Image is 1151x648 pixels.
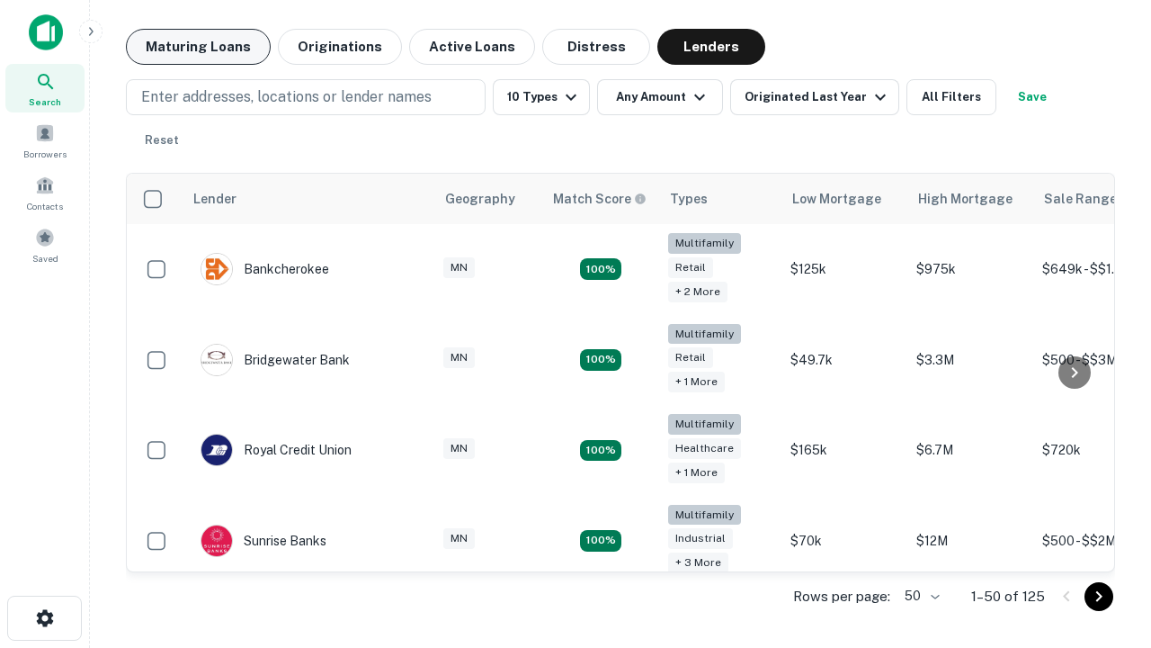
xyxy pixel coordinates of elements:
[659,174,781,224] th: Types
[5,116,85,165] a: Borrowers
[445,188,515,210] div: Geography
[781,405,907,496] td: $165k
[409,29,535,65] button: Active Loans
[553,189,643,209] h6: Match Score
[1004,79,1061,115] button: Save your search to get updates of matches that match your search criteria.
[580,530,621,552] div: Matching Properties: 27, hasApolloMatch: undefined
[201,344,350,376] div: Bridgewater Bank
[792,188,881,210] div: Low Mortgage
[5,64,85,112] a: Search
[183,174,434,224] th: Lender
[443,257,475,278] div: MN
[793,586,890,607] p: Rows per page:
[668,438,741,459] div: Healthcare
[897,583,942,609] div: 50
[5,168,85,217] a: Contacts
[201,434,352,466] div: Royal Credit Union
[141,86,432,108] p: Enter addresses, locations or lender names
[1061,504,1151,590] iframe: Chat Widget
[553,189,647,209] div: Capitalize uses an advanced AI algorithm to match your search with the best lender. The match sco...
[23,147,67,161] span: Borrowers
[907,315,1033,406] td: $3.3M
[668,282,727,302] div: + 2 more
[668,324,741,345] div: Multifamily
[781,224,907,315] td: $125k
[730,79,899,115] button: Originated Last Year
[907,174,1033,224] th: High Mortgage
[668,528,733,549] div: Industrial
[745,86,891,108] div: Originated Last Year
[201,526,232,556] img: picture
[906,79,996,115] button: All Filters
[580,440,621,462] div: Matching Properties: 18, hasApolloMatch: undefined
[668,372,725,392] div: + 1 more
[971,586,1045,607] p: 1–50 of 125
[1044,188,1117,210] div: Sale Range
[907,224,1033,315] td: $975k
[668,463,725,483] div: + 1 more
[668,257,713,278] div: Retail
[580,258,621,280] div: Matching Properties: 27, hasApolloMatch: undefined
[201,345,232,375] img: picture
[278,29,402,65] button: Originations
[1084,582,1113,611] button: Go to next page
[781,496,907,587] td: $70k
[443,347,475,368] div: MN
[907,496,1033,587] td: $12M
[126,29,271,65] button: Maturing Loans
[668,553,728,573] div: + 3 more
[201,254,232,284] img: picture
[781,315,907,406] td: $49.7k
[193,188,236,210] div: Lender
[32,251,58,265] span: Saved
[434,174,542,224] th: Geography
[668,505,741,526] div: Multifamily
[597,79,723,115] button: Any Amount
[201,253,329,285] div: Bankcherokee
[668,414,741,435] div: Multifamily
[668,347,713,368] div: Retail
[443,438,475,459] div: MN
[918,188,1013,210] div: High Mortgage
[542,174,659,224] th: Capitalize uses an advanced AI algorithm to match your search with the best lender. The match sco...
[133,122,191,158] button: Reset
[657,29,765,65] button: Lenders
[5,220,85,269] a: Saved
[443,528,475,549] div: MN
[668,233,741,254] div: Multifamily
[201,435,232,465] img: picture
[670,188,708,210] div: Types
[493,79,590,115] button: 10 Types
[781,174,907,224] th: Low Mortgage
[907,405,1033,496] td: $6.7M
[580,349,621,371] div: Matching Properties: 23, hasApolloMatch: undefined
[126,79,486,115] button: Enter addresses, locations or lender names
[27,199,63,213] span: Contacts
[542,29,650,65] button: Distress
[29,14,63,50] img: capitalize-icon.png
[29,94,61,109] span: Search
[201,525,326,557] div: Sunrise Banks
